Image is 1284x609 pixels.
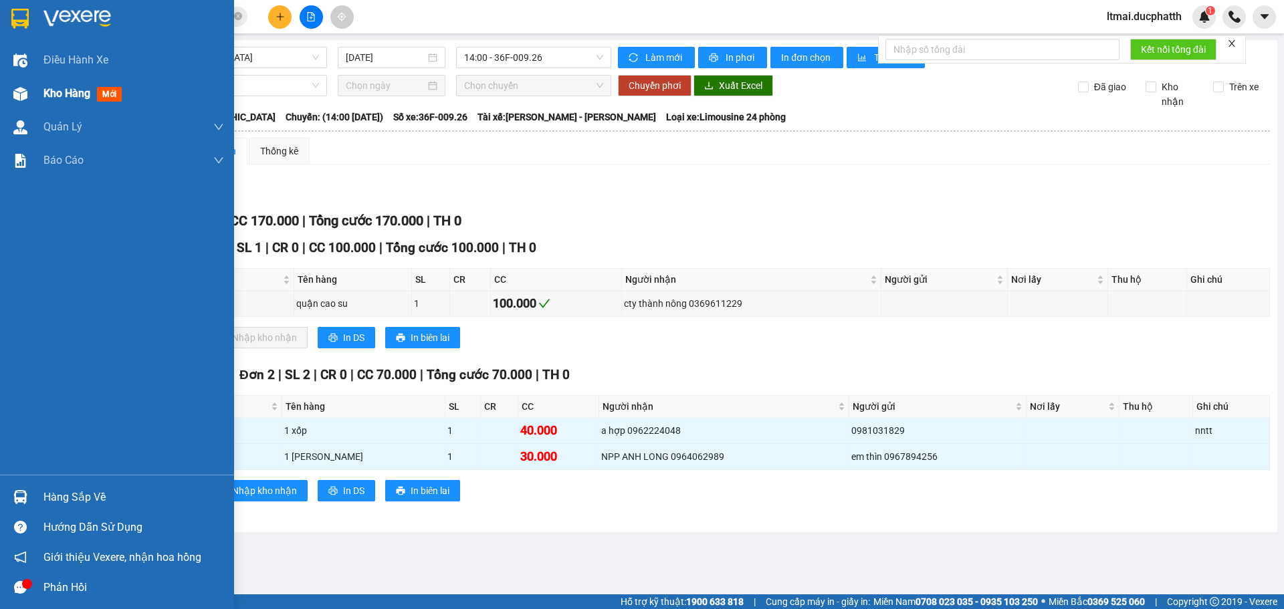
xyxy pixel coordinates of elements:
[693,75,773,96] button: downloadXuất Excel
[1253,5,1276,29] button: caret-down
[43,152,84,168] span: Báo cáo
[645,50,684,65] span: Làm mới
[294,269,413,291] th: Tên hàng
[1030,399,1105,414] span: Nơi lấy
[420,367,423,382] span: |
[851,449,1025,464] div: em thìn 0967894256
[1119,396,1192,418] th: Thu hộ
[1228,11,1241,23] img: phone-icon
[885,272,994,287] span: Người gửi
[1224,80,1264,94] span: Trên xe
[536,367,539,382] span: |
[337,12,346,21] span: aim
[601,449,846,464] div: NPP ANH LONG 0964062989
[284,449,443,464] div: 1 [PERSON_NAME]
[43,578,224,598] div: Phản hồi
[411,330,449,345] span: In biên lai
[346,50,425,65] input: 15/08/2025
[300,5,323,29] button: file-add
[885,39,1119,60] input: Nhập số tổng đài
[1087,596,1145,607] strong: 0369 525 060
[296,296,410,311] div: quận cao su
[272,240,299,255] span: CR 0
[346,78,425,93] input: Chọn ngày
[847,47,925,68] button: bar-chartThống kê
[1130,39,1216,60] button: Kết nối tổng đài
[618,47,695,68] button: syncLàm mới
[853,399,1013,414] span: Người gửi
[509,240,536,255] span: TH 0
[343,483,364,498] span: In DS
[350,367,354,382] span: |
[411,483,449,498] span: In biên lai
[916,596,1038,607] strong: 0708 023 035 - 0935 103 250
[770,47,843,68] button: In đơn chọn
[709,53,720,64] span: printer
[207,480,308,501] button: downloadNhập kho nhận
[230,213,299,229] span: CC 170.000
[1208,6,1212,15] span: 1
[14,551,27,564] span: notification
[285,367,310,382] span: SL 2
[414,296,447,311] div: 1
[450,269,491,291] th: CR
[481,396,519,418] th: CR
[1210,597,1219,606] span: copyright
[234,12,242,20] span: close-circle
[447,423,478,438] div: 1
[518,396,599,418] th: CC
[11,9,29,29] img: logo-vxr
[320,367,347,382] span: CR 0
[97,87,122,102] span: mới
[278,367,282,382] span: |
[412,269,450,291] th: SL
[618,75,691,96] button: Chuyển phơi
[284,423,443,438] div: 1 xốp
[719,78,762,93] span: Xuất Excel
[1141,42,1206,57] span: Kết nối tổng đài
[302,240,306,255] span: |
[427,213,430,229] span: |
[621,594,744,609] span: Hỗ trợ kỹ thuật:
[330,5,354,29] button: aim
[1096,8,1192,25] span: ltmai.ducphatth
[318,480,375,501] button: printerIn DS
[1156,80,1203,109] span: Kho nhận
[328,486,338,497] span: printer
[302,213,306,229] span: |
[13,120,27,134] img: warehouse-icon
[318,327,375,348] button: printerIn DS
[396,486,405,497] span: printer
[502,240,506,255] span: |
[268,5,292,29] button: plus
[282,396,445,418] th: Tên hàng
[1198,11,1210,23] img: icon-new-feature
[314,367,317,382] span: |
[1193,396,1270,418] th: Ghi chú
[14,521,27,533] span: question-circle
[704,81,714,92] span: download
[13,87,27,101] img: warehouse-icon
[357,367,417,382] span: CC 70.000
[43,487,224,507] div: Hàng sắp về
[520,421,597,440] div: 40.000
[666,110,786,124] span: Loại xe: Limousine 24 phòng
[13,490,27,504] img: warehouse-icon
[234,11,242,23] span: close-circle
[309,213,423,229] span: Tổng cước 170.000
[14,581,27,594] span: message
[686,596,744,607] strong: 1900 633 818
[433,213,461,229] span: TH 0
[385,327,460,348] button: printerIn biên lai
[754,594,756,609] span: |
[1011,272,1094,287] span: Nơi lấy
[286,110,383,124] span: Chuyến: (14:00 [DATE])
[464,47,603,68] span: 14:00 - 36F-009.26
[447,449,478,464] div: 1
[873,594,1038,609] span: Miền Nam
[309,240,376,255] span: CC 100.000
[629,53,640,64] span: sync
[542,367,570,382] span: TH 0
[1155,594,1157,609] span: |
[1227,39,1237,48] span: close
